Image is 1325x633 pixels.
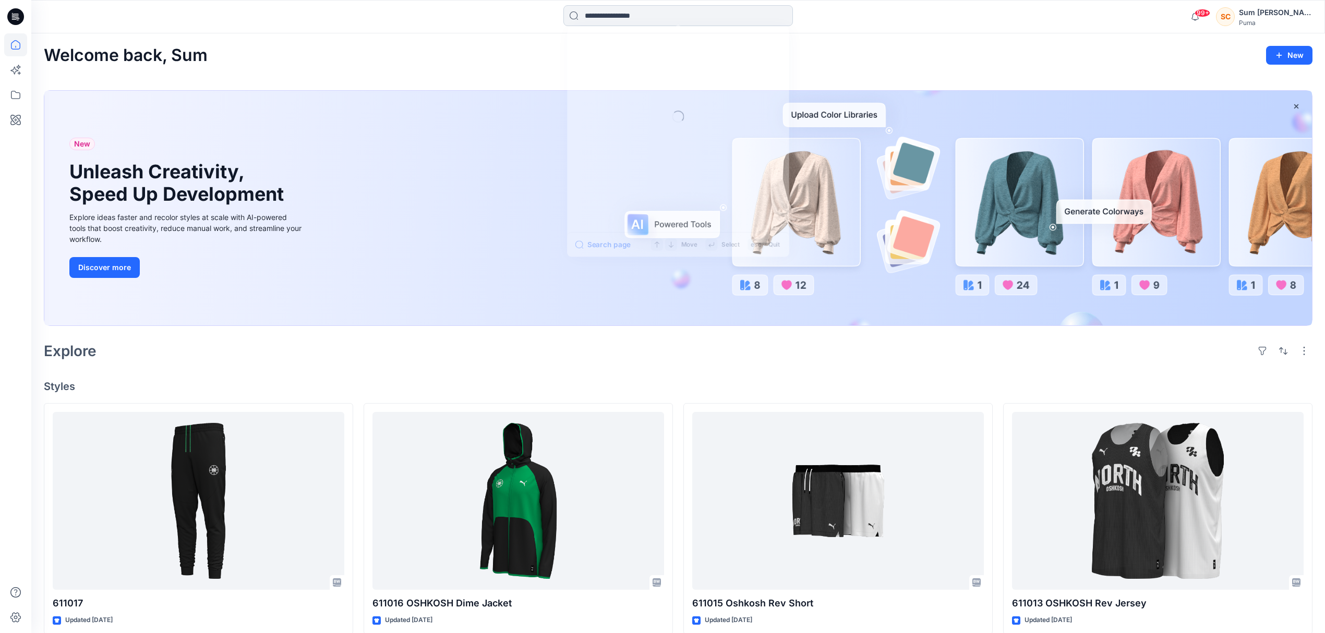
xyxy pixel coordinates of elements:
p: Updated [DATE] [385,615,432,626]
p: 611016 OSHKOSH Dime Jacket [372,596,664,611]
button: New [1266,46,1312,65]
span: 99+ [1195,9,1210,17]
button: Discover more [69,257,140,278]
a: 611017 [53,412,344,590]
a: Discover more [69,257,304,278]
span: New [74,138,90,150]
p: Updated [DATE] [65,615,113,626]
a: 611016 OSHKOSH Dime Jacket [372,412,664,590]
h4: Styles [44,380,1312,393]
p: Updated [DATE] [705,615,752,626]
h1: Unleash Creativity, Speed Up Development [69,161,288,205]
p: 611015 Oshkosh Rev Short [692,596,984,611]
p: Updated [DATE] [1025,615,1072,626]
div: Puma [1239,19,1312,27]
p: esc [751,239,761,250]
h2: Explore [44,343,97,359]
button: Search page [575,239,631,251]
p: 611017 [53,596,344,611]
p: Quit [768,239,780,250]
a: 611013 OSHKOSH Rev Jersey [1012,412,1304,590]
p: Select [721,239,740,250]
div: Explore ideas faster and recolor styles at scale with AI-powered tools that boost creativity, red... [69,212,304,245]
a: 611015 Oshkosh Rev Short [692,412,984,590]
div: SC [1216,7,1235,26]
div: Sum [PERSON_NAME] [1239,6,1312,19]
p: 611013 OSHKOSH Rev Jersey [1012,596,1304,611]
p: Move [681,239,697,250]
h2: Welcome back, Sum [44,46,208,65]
